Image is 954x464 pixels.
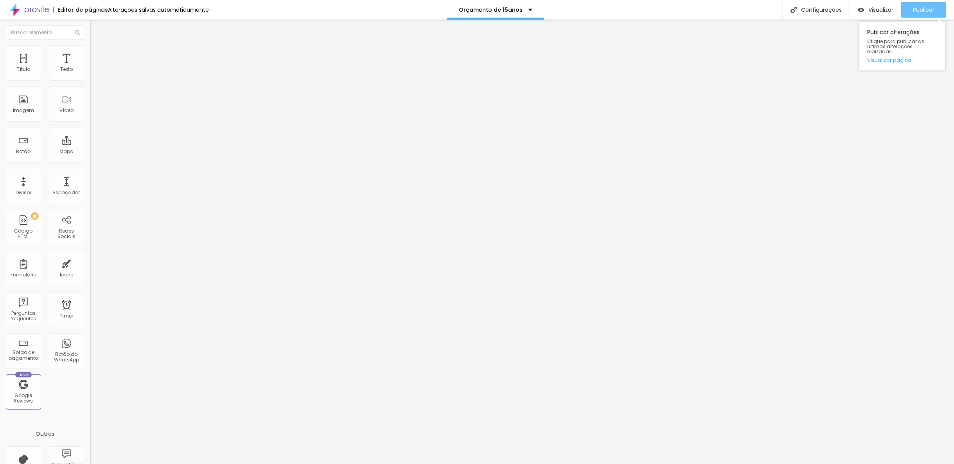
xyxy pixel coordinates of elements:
div: Redes Sociais [51,228,82,240]
div: Botão [16,149,31,154]
div: Timer [60,313,73,319]
span: Publicar [913,7,934,13]
button: Visualizar [850,2,901,18]
img: Icone [75,30,80,35]
div: Perguntas frequentes [8,311,39,322]
img: Icone [791,7,797,13]
p: Orçamento de 15anos [459,7,523,13]
div: Formulário [11,272,36,278]
div: Ícone [60,272,74,278]
div: Título [17,67,30,72]
div: Imagem [13,108,34,113]
div: Texto [60,67,73,72]
div: Botão do WhatsApp [51,352,82,363]
div: Mapa [59,149,74,154]
div: Divisor [16,190,31,195]
div: Botão de pagamento [8,350,39,361]
div: Espaçador [53,190,80,195]
div: Código HTML [8,228,39,240]
div: Vídeo [59,108,74,113]
div: Novo [15,372,32,377]
img: view-1.svg [858,7,864,13]
div: Alterações salvas automaticamente [108,7,209,13]
button: Publicar [901,2,946,18]
div: Publicar alterações [859,22,945,70]
div: Editor de páginas [53,7,108,13]
div: Google Reviews [8,393,39,404]
a: Visualizar página [867,58,938,63]
span: Visualizar [868,7,893,13]
iframe: Editor [90,20,954,464]
input: Buscar elemento [6,25,84,40]
span: Clique para publicar as ultimas alterações reaizadas [867,39,938,54]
